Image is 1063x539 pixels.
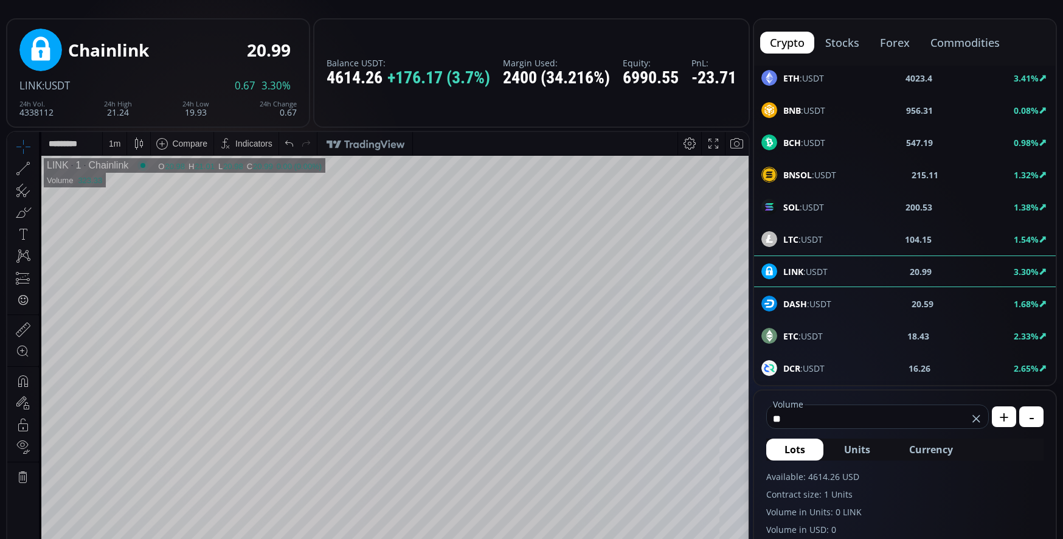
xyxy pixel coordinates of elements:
label: Contract size: 1 Units [766,488,1044,501]
label: Volume in USD: 0 [766,523,1044,536]
div: 4614.26 [327,69,490,88]
b: LTC [783,234,798,245]
div: Market open [130,28,141,39]
div: 24h Change [260,100,297,108]
div:  [11,162,21,174]
b: 0.08% [1014,105,1039,116]
button: Units [826,439,888,461]
b: 1.38% [1014,201,1039,213]
div: 21.24 [104,100,132,117]
button: Currency [891,439,971,461]
button: forex [870,32,919,54]
span: :USDT [783,330,823,343]
div: Chainlink [68,41,149,60]
b: 4023.4 [905,72,932,85]
span: :USDT [783,72,824,85]
b: 18.43 [907,330,929,343]
div: 2400 (34.216%) [503,69,610,88]
div: 323.33 [71,44,95,53]
div: 20.99 [246,30,266,39]
div: 6990.55 [623,69,679,88]
label: Margin Used: [503,58,610,68]
span: LINK [19,78,42,92]
label: Balance USDT: [327,58,490,68]
div: O [151,30,158,39]
span: :USDT [783,201,824,214]
span: :USDT [783,169,836,181]
span: Lots [784,442,805,457]
button: Lots [766,439,823,461]
button: commodities [921,32,1009,54]
div: 0.00 (0.00%) [269,30,314,39]
b: 215.11 [912,169,938,181]
span: Units [844,442,870,457]
div: 4338112 [19,100,54,117]
b: DCR [783,363,800,374]
b: 1.68% [1014,298,1039,310]
div: 24h High [104,100,132,108]
div: H [181,30,187,39]
b: 1.32% [1014,169,1039,181]
span: :USDT [783,362,825,375]
b: 1.54% [1014,234,1039,245]
div: LINK [40,28,61,39]
span: :USDT [783,297,831,310]
span: :USDT [783,104,825,117]
span: :USDT [783,233,823,246]
div: Hide Drawings Toolbar [28,498,33,515]
b: 2.33% [1014,330,1039,342]
div: L [211,30,216,39]
b: 3.41% [1014,72,1039,84]
span: :USDT [42,78,70,92]
b: SOL [783,201,800,213]
b: BNSOL [783,169,812,181]
button: stocks [815,32,869,54]
div: 24h Low [182,100,209,108]
div: 24h Vol. [19,100,54,108]
b: ETH [783,72,800,84]
b: 200.53 [905,201,932,214]
label: PnL: [691,58,736,68]
div: Indicators [228,7,265,16]
b: 104.15 [905,233,932,246]
label: Equity: [623,58,679,68]
b: ETC [783,330,798,342]
b: DASH [783,298,807,310]
div: Compare [165,7,200,16]
span: +176.17 (3.7%) [387,69,490,88]
div: 19.93 [182,100,209,117]
div: 1 m [102,7,113,16]
div: 20.99 [247,41,291,60]
b: 547.19 [906,136,933,149]
span: 0.67 [235,80,255,91]
button: crypto [760,32,814,54]
div: 0.67 [260,100,297,117]
span: :USDT [783,136,825,149]
b: BCH [783,137,801,148]
div: Volume [40,44,66,53]
div: 1 [61,28,74,39]
div: Chainlink [74,28,121,39]
b: BNB [783,105,801,116]
label: Available: 4614.26 USD [766,470,1044,483]
span: 3.30% [261,80,291,91]
b: 2.65% [1014,363,1039,374]
span: Currency [909,442,953,457]
b: 16.26 [909,362,930,375]
div: 21.01 [187,30,207,39]
b: 20.59 [912,297,933,310]
button: - [1019,406,1044,427]
div: C [240,30,246,39]
button: + [992,406,1016,427]
b: 0.98% [1014,137,1039,148]
div: 20.98 [216,30,236,39]
b: 956.31 [906,104,933,117]
div: -23.71 [691,69,736,88]
div: 20.98 [158,30,178,39]
label: Volume in Units: 0 LINK [766,506,1044,518]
